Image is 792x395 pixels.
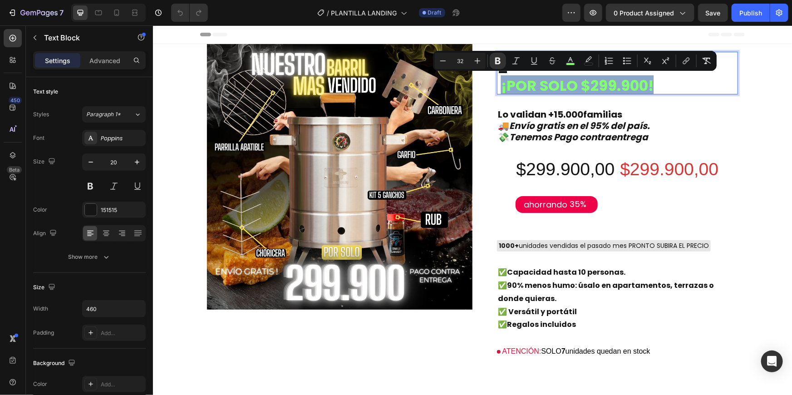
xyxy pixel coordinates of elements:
div: Size [33,281,57,294]
div: Open Intercom Messenger [761,351,783,372]
span: PLANTILLA LANDING [331,8,397,18]
div: $299.900,00 [363,132,463,156]
div: Padding [33,329,54,337]
div: Poppins [101,134,143,143]
div: Publish [739,8,762,18]
div: Add... [101,380,143,389]
button: 0 product assigned [606,4,694,22]
span: 1000+ [346,216,366,225]
span: ATENCIÓN: [349,322,389,330]
div: Size [33,156,57,168]
strong: 90% menos humo: úsalo en apartamentos, terrazas o donde quieras. [345,255,561,278]
div: Buy it now [448,349,482,362]
div: Rich Text Editor. Editing area: main [344,26,553,69]
div: Color [33,206,47,214]
div: Background [33,357,77,370]
div: Undo/Redo [171,4,208,22]
div: Styles [33,110,49,118]
span: / [327,8,330,18]
div: Editor contextual toolbar [433,51,717,71]
div: ahorrando [370,173,416,186]
button: Show more [33,249,146,265]
strong: ¡POR SOLO $299.900! [348,50,501,70]
div: Font [33,134,44,142]
span: Paragraph 1* [86,110,121,118]
div: unidades vendidas el pasado mes PRONTO SUBIRA EL PRECIO [344,215,558,226]
span: Save [706,9,721,17]
button: Buy it now [344,345,585,365]
p: 💸 [345,106,552,118]
iframe: Design area [153,25,792,395]
div: Beta [7,166,22,173]
p: ✅ Versátil y portátil [345,280,584,293]
strong: Capacidad hasta 10 personas [354,242,471,252]
p: ✅ [345,254,584,280]
p: 🚚 [345,95,552,106]
p: Settings [45,56,70,65]
div: $299.900,00 [467,132,567,156]
strong: Tenemos Pago contraentrega [356,105,495,118]
p: Text Block [44,32,121,43]
div: Width [33,305,48,313]
span: Draft [428,9,442,17]
div: 450 [9,97,22,104]
button: Publish [732,4,770,22]
div: Align [33,227,59,240]
button: 7 [4,4,68,22]
button: Paragraph 1* [82,106,146,123]
strong: Lo validan +15.000familias [345,83,469,95]
div: Color [33,380,47,388]
strong: Envío gratis en el 95% del país. [356,94,497,107]
p: ✅Regalos incluidos [345,293,584,306]
span: 7 [408,322,413,330]
div: Show more [69,252,111,262]
div: 35% [416,173,435,185]
div: 151515 [101,206,143,214]
span: 0 product assigned [614,8,674,18]
p: SOLO unidades quedan en stock [344,321,585,331]
div: Text style [33,88,58,96]
p: ✅ . [345,241,584,254]
strong: Nuestro barril más vendido – [345,23,550,57]
p: Advanced [89,56,120,65]
input: Auto [83,301,145,317]
button: Save [698,4,728,22]
div: Add... [101,329,143,337]
p: 7 [59,7,64,18]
